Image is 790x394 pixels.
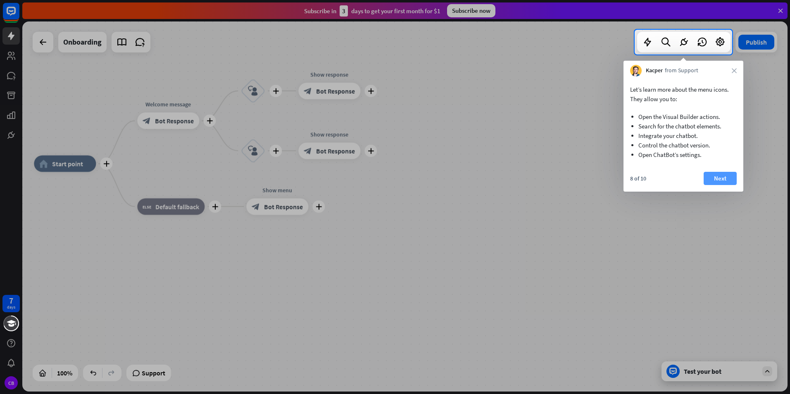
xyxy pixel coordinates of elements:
[630,175,646,182] div: 8 of 10
[638,140,728,150] li: Control the chatbot version.
[638,131,728,140] li: Integrate your chatbot.
[646,66,663,75] span: Kacper
[665,66,698,75] span: from Support
[630,85,737,104] p: Let’s learn more about the menu icons. They allow you to:
[704,172,737,185] button: Next
[7,3,31,28] button: Open LiveChat chat widget
[638,150,728,159] li: Open ChatBot’s settings.
[638,112,728,121] li: Open the Visual Builder actions.
[732,68,737,73] i: close
[638,121,728,131] li: Search for the chatbot elements.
